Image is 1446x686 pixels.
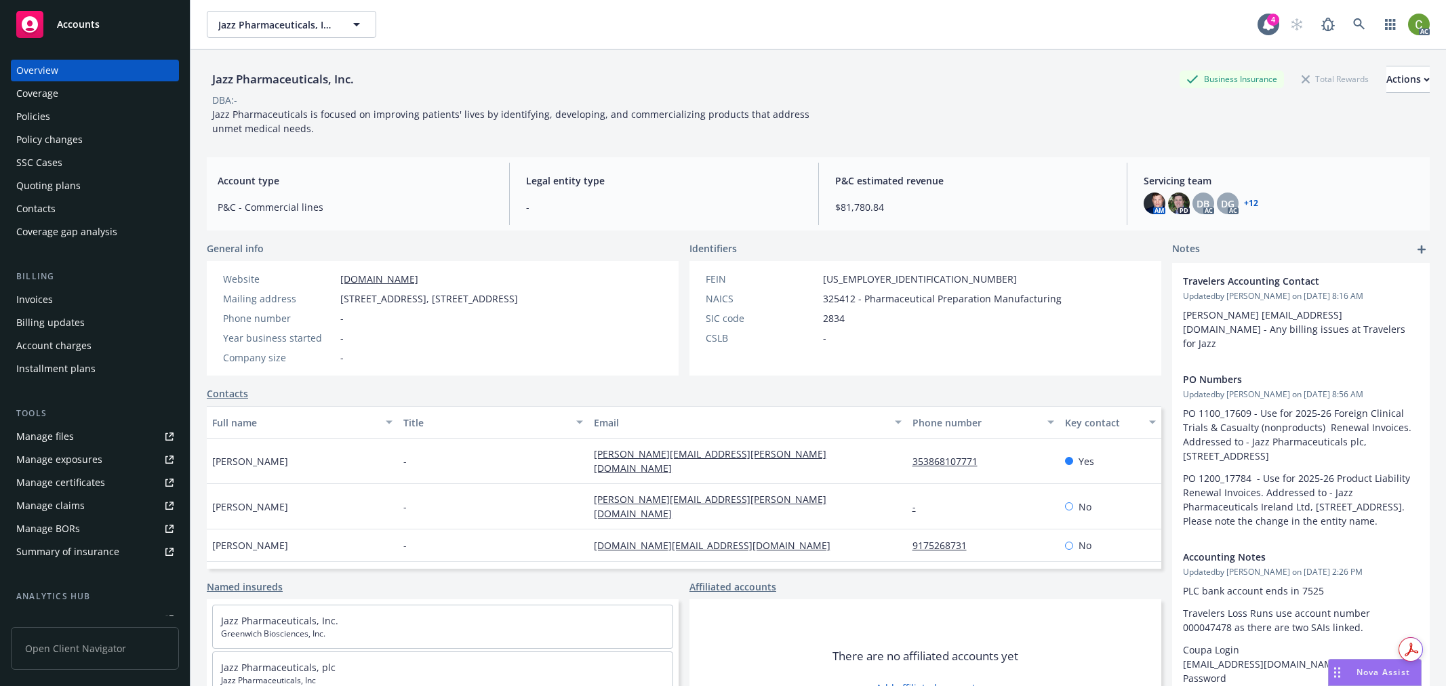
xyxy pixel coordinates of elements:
[212,538,288,552] span: [PERSON_NAME]
[1346,11,1373,38] a: Search
[1144,193,1165,214] img: photo
[1197,197,1209,211] span: DB
[16,198,56,220] div: Contacts
[1221,197,1234,211] span: DG
[16,472,105,493] div: Manage certificates
[207,11,376,38] button: Jazz Pharmaceuticals, Inc.
[11,5,179,43] a: Accounts
[594,416,886,430] div: Email
[1183,274,1384,288] span: Travelers Accounting Contact
[1183,388,1419,401] span: Updated by [PERSON_NAME] on [DATE] 8:56 AM
[526,200,801,214] span: -
[1283,11,1310,38] a: Start snowing
[212,108,812,135] span: Jazz Pharmaceuticals is focused on improving patients' lives by identifying, developing, and comm...
[912,500,927,513] a: -
[1172,263,1430,361] div: Travelers Accounting ContactUpdatedby [PERSON_NAME] on [DATE] 8:16 AM[PERSON_NAME] [EMAIL_ADDRESS...
[207,580,283,594] a: Named insureds
[223,331,335,345] div: Year business started
[340,350,344,365] span: -
[16,129,83,150] div: Policy changes
[706,311,818,325] div: SIC code
[11,83,179,104] a: Coverage
[11,426,179,447] a: Manage files
[1144,174,1419,188] span: Servicing team
[16,60,58,81] div: Overview
[706,331,818,345] div: CSLB
[912,416,1039,430] div: Phone number
[207,70,359,88] div: Jazz Pharmaceuticals, Inc.
[1386,66,1430,92] div: Actions
[221,661,336,674] a: Jazz Pharmaceuticals, plc
[223,311,335,325] div: Phone number
[912,455,988,468] a: 353868107771
[1168,193,1190,214] img: photo
[11,175,179,197] a: Quoting plans
[57,19,100,30] span: Accounts
[16,518,80,540] div: Manage BORs
[223,350,335,365] div: Company size
[1060,406,1161,439] button: Key contact
[907,406,1060,439] button: Phone number
[223,291,335,306] div: Mailing address
[218,18,336,32] span: Jazz Pharmaceuticals, Inc.
[11,60,179,81] a: Overview
[1377,11,1404,38] a: Switch app
[212,93,237,107] div: DBA: -
[16,426,74,447] div: Manage files
[398,406,589,439] button: Title
[706,272,818,286] div: FEIN
[1172,361,1430,539] div: PO NumbersUpdatedby [PERSON_NAME] on [DATE] 8:56 AMPO 1100_17609 - Use for 2025-26 Foreign Clinic...
[207,406,398,439] button: Full name
[11,627,179,670] span: Open Client Navigator
[594,539,841,552] a: [DOMAIN_NAME][EMAIL_ADDRESS][DOMAIN_NAME]
[403,454,407,468] span: -
[403,416,569,430] div: Title
[11,198,179,220] a: Contacts
[1183,406,1419,463] p: PO 1100_17609 - Use for 2025-26 Foreign Clinical Trials & Casualty (nonproducts) Renewal Invoices...
[212,500,288,514] span: [PERSON_NAME]
[1328,659,1422,686] button: Nova Assist
[1079,454,1094,468] span: Yes
[11,312,179,334] a: Billing updates
[11,472,179,493] a: Manage certificates
[16,83,58,104] div: Coverage
[16,541,119,563] div: Summary of insurance
[340,291,518,306] span: [STREET_ADDRESS], [STREET_ADDRESS]
[689,241,737,256] span: Identifiers
[11,541,179,563] a: Summary of insurance
[16,175,81,197] div: Quoting plans
[16,609,129,630] div: Loss summary generator
[526,174,801,188] span: Legal entity type
[207,386,248,401] a: Contacts
[1172,241,1200,258] span: Notes
[11,449,179,470] a: Manage exposures
[223,272,335,286] div: Website
[1329,660,1346,685] div: Drag to move
[823,311,845,325] span: 2834
[1386,66,1430,93] button: Actions
[1357,666,1410,678] span: Nova Assist
[1079,500,1091,514] span: No
[823,331,826,345] span: -
[835,174,1110,188] span: P&C estimated revenue
[16,358,96,380] div: Installment plans
[1244,199,1258,207] a: +12
[823,272,1017,286] span: [US_EMPLOYER_IDENTIFICATION_NUMBER]
[832,648,1018,664] span: There are no affiliated accounts yet
[1413,241,1430,258] a: add
[11,609,179,630] a: Loss summary generator
[11,221,179,243] a: Coverage gap analysis
[11,495,179,517] a: Manage claims
[1183,308,1408,350] span: [PERSON_NAME] [EMAIL_ADDRESS][DOMAIN_NAME] - Any billing issues at Travelers for Jazz
[11,106,179,127] a: Policies
[218,200,493,214] span: P&C - Commercial lines
[11,335,179,357] a: Account charges
[689,580,776,594] a: Affiliated accounts
[16,106,50,127] div: Policies
[340,311,344,325] span: -
[1267,14,1279,26] div: 4
[1183,471,1419,528] p: PO 1200_17784 - Use for 2025-26 Product Liability Renewal Invoices. Addressed to - Jazz Pharmaceu...
[16,152,62,174] div: SSC Cases
[16,221,117,243] div: Coverage gap analysis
